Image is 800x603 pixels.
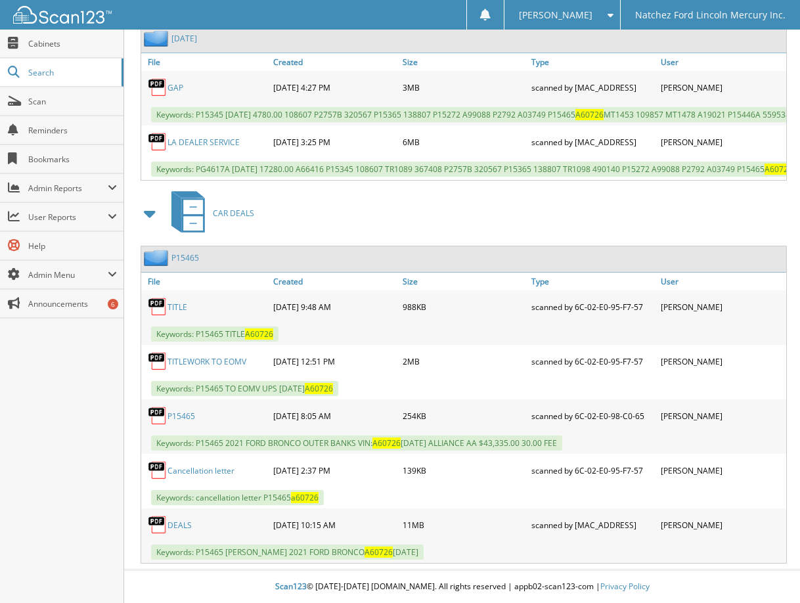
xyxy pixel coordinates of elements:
div: 11MB [399,512,528,538]
div: scanned by [MAC_ADDRESS] [528,129,657,155]
a: User [657,53,786,71]
span: Keywords: P15465 [PERSON_NAME] 2021 FORD BRONCO [DATE] [151,545,424,560]
a: Created [270,273,399,290]
img: PDF.png [148,78,167,97]
div: [DATE] 8:05 AM [270,403,399,429]
a: File [141,53,270,71]
div: 254KB [399,403,528,429]
a: Type [528,53,657,71]
img: PDF.png [148,515,167,535]
a: TITLE [167,301,187,313]
span: User Reports [28,212,108,223]
a: [DATE] [171,33,197,44]
span: Admin Menu [28,269,108,280]
span: Scan [28,96,117,107]
span: Help [28,240,117,252]
img: PDF.png [148,351,167,371]
span: Keywords: P15465 TO EOMV UPS [DATE] [151,381,338,396]
span: [PERSON_NAME] [519,11,592,19]
span: A60726 [245,328,273,340]
img: folder2.png [144,250,171,266]
img: scan123-logo-white.svg [13,6,112,24]
span: Reminders [28,125,117,136]
img: PDF.png [148,297,167,317]
a: TITLEWORK TO EOMV [167,356,246,367]
div: [DATE] 12:51 PM [270,348,399,374]
div: 2MB [399,348,528,374]
a: Size [399,53,528,71]
div: [PERSON_NAME] [657,512,786,538]
div: 139KB [399,457,528,483]
span: Cabinets [28,38,117,49]
div: [PERSON_NAME] [657,74,786,100]
span: Scan123 [275,581,307,592]
div: 988KB [399,294,528,320]
span: CAR DEALS [213,208,254,219]
span: Admin Reports [28,183,108,194]
div: scanned by 6C-02-E0-98-C0-65 [528,403,657,429]
div: 6 [108,299,118,309]
div: scanned by [MAC_ADDRESS] [528,512,657,538]
a: CAR DEALS [164,187,254,239]
span: Keywords: cancellation letter P15465 [151,490,324,505]
div: 6MB [399,129,528,155]
span: Announcements [28,298,117,309]
img: PDF.png [148,406,167,426]
span: A60726 [305,383,333,394]
div: 3MB [399,74,528,100]
a: LA DEALER SERVICE [167,137,240,148]
span: Search [28,67,115,78]
span: Natchez Ford Lincoln Mercury Inc. [635,11,786,19]
span: A60726 [372,437,401,449]
a: Size [399,273,528,290]
span: A60726 [765,164,793,175]
div: © [DATE]-[DATE] [DOMAIN_NAME]. All rights reserved | appb02-scan123-com | [124,571,800,603]
img: PDF.png [148,132,167,152]
div: [DATE] 4:27 PM [270,74,399,100]
span: Bookmarks [28,154,117,165]
a: P15465 [171,252,199,263]
a: File [141,273,270,290]
a: Type [528,273,657,290]
div: [DATE] 3:25 PM [270,129,399,155]
div: [DATE] 2:37 PM [270,457,399,483]
div: scanned by 6C-02-E0-95-F7-57 [528,294,657,320]
a: Privacy Policy [600,581,650,592]
div: scanned by 6C-02-E0-95-F7-57 [528,457,657,483]
a: DEALS [167,520,192,531]
span: Keywords: P15465 TITLE [151,326,278,342]
div: [PERSON_NAME] [657,294,786,320]
a: Created [270,53,399,71]
span: A60726 [365,547,393,558]
a: User [657,273,786,290]
div: [PERSON_NAME] [657,457,786,483]
a: Cancellation letter [167,465,234,476]
span: A60726 [575,109,604,120]
div: scanned by 6C-02-E0-95-F7-57 [528,348,657,374]
div: [DATE] 9:48 AM [270,294,399,320]
div: [PERSON_NAME] [657,348,786,374]
div: [PERSON_NAME] [657,129,786,155]
span: a60726 [291,492,319,503]
div: [PERSON_NAME] [657,403,786,429]
div: scanned by [MAC_ADDRESS] [528,74,657,100]
a: P15465 [167,411,195,422]
a: GAP [167,82,183,93]
div: [DATE] 10:15 AM [270,512,399,538]
span: Keywords: P15465 2021 FORD BRONCO OUTER BANKS VIN: [DATE] ALLIANCE AA $43,335.00 30.00 FEE [151,435,562,451]
img: folder2.png [144,30,171,47]
img: PDF.png [148,460,167,480]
